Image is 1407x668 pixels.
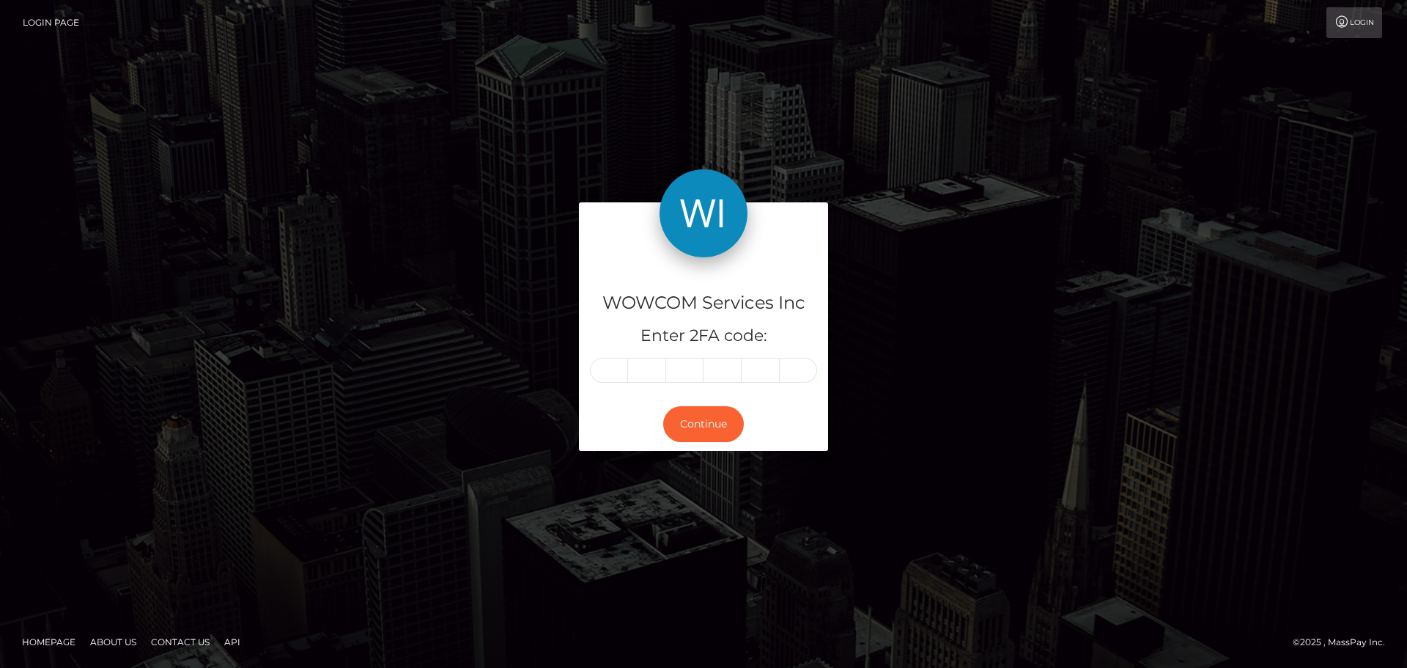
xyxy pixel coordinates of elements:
[1326,7,1382,38] a: Login
[218,631,246,653] a: API
[145,631,215,653] a: Contact Us
[23,7,79,38] a: Login Page
[590,325,817,348] h5: Enter 2FA code:
[84,631,142,653] a: About Us
[1293,634,1396,650] div: © 2025 , MassPay Inc.
[16,631,81,653] a: Homepage
[660,169,747,257] img: WOWCOM Services Inc
[663,406,744,442] button: Continue
[590,290,817,316] h4: WOWCOM Services Inc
